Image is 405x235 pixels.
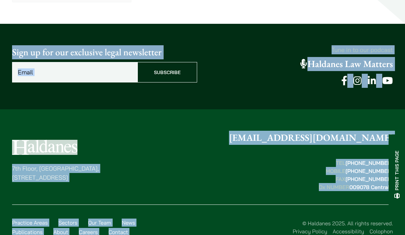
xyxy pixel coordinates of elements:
p: 7th Floor, [GEOGRAPHIC_DATA], [STREET_ADDRESS] [12,164,99,182]
a: Practice Areas [12,219,48,226]
input: Email [12,62,137,82]
a: Sectors [58,219,77,226]
a: Accessibility [333,228,364,235]
a: Haldanes Law Matters [300,58,393,70]
mark: [PHONE_NUMBER] [345,160,393,166]
input: Subscribe [137,62,197,82]
a: Privacy Policy [293,228,327,235]
p: Tune in to our podcast [208,45,393,54]
a: Our Team [88,219,111,226]
strong: TEL MOBILE FAX Dx NUMBER [319,160,393,190]
mark: [PHONE_NUMBER] [345,176,393,182]
mark: 009078 Central 1 [349,184,393,190]
mark: [PHONE_NUMBER] [345,168,393,174]
p: Sign up for our exclusive legal newsletter [12,45,197,59]
a: News [122,219,135,226]
a: [EMAIL_ADDRESS][DOMAIN_NAME] [229,132,393,144]
a: Colophon [369,228,393,235]
img: Logo of Haldanes [12,140,77,155]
